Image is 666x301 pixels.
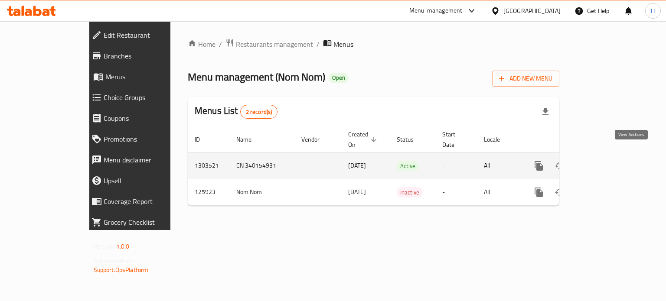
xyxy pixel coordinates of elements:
span: Locale [484,134,511,145]
td: 125923 [188,179,229,205]
a: Choice Groups [85,87,201,108]
span: Active [397,161,419,171]
span: Get support on: [94,256,134,267]
td: Nom Nom [229,179,294,205]
a: Menus [85,66,201,87]
span: Branches [104,51,194,61]
span: Edit Restaurant [104,30,194,40]
span: Menu disclaimer [104,155,194,165]
span: Upsell [104,175,194,186]
a: Coupons [85,108,201,129]
span: Restaurants management [236,39,313,49]
span: Choice Groups [104,92,194,103]
span: H [651,6,655,16]
td: CN 340154931 [229,152,294,179]
a: Coverage Report [85,191,201,212]
span: Created On [348,129,379,150]
div: Open [329,73,349,83]
div: Total records count [240,105,278,119]
a: Home [188,39,215,49]
div: Inactive [397,187,423,197]
button: Change Status [549,182,570,203]
span: Grocery Checklist [104,217,194,227]
a: Upsell [85,170,201,191]
nav: breadcrumb [188,39,559,50]
span: Inactive [397,188,423,197]
td: - [435,179,477,205]
span: ID [195,134,211,145]
span: Version: [94,241,115,252]
a: Grocery Checklist [85,212,201,233]
span: Menus [105,71,194,82]
span: 2 record(s) [241,108,277,116]
span: [DATE] [348,186,366,197]
li: / [219,39,222,49]
a: Support.OpsPlatform [94,264,149,275]
span: Menus [333,39,353,49]
table: enhanced table [188,126,619,206]
th: Actions [522,126,619,153]
a: Menu disclaimer [85,149,201,170]
span: [DATE] [348,160,366,171]
span: Open [329,74,349,81]
button: Change Status [549,155,570,176]
span: Start Date [442,129,467,150]
button: more [529,155,549,176]
a: Branches [85,45,201,66]
h2: Menus List [195,104,277,119]
a: Promotions [85,129,201,149]
span: Add New Menu [499,73,552,84]
span: 1.0.0 [116,241,130,252]
td: All [477,179,522,205]
span: Coupons [104,113,194,123]
span: Name [236,134,263,145]
td: All [477,152,522,179]
span: Menu management ( Nom Nom ) [188,67,325,87]
div: [GEOGRAPHIC_DATA] [503,6,561,16]
div: Menu-management [409,6,463,16]
span: Promotions [104,134,194,144]
td: - [435,152,477,179]
td: 1303521 [188,152,229,179]
li: / [317,39,320,49]
button: Add New Menu [492,71,559,87]
button: more [529,182,549,203]
span: Status [397,134,425,145]
span: Vendor [301,134,331,145]
a: Restaurants management [225,39,313,50]
div: Export file [535,101,556,122]
span: Coverage Report [104,196,194,207]
a: Edit Restaurant [85,25,201,45]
